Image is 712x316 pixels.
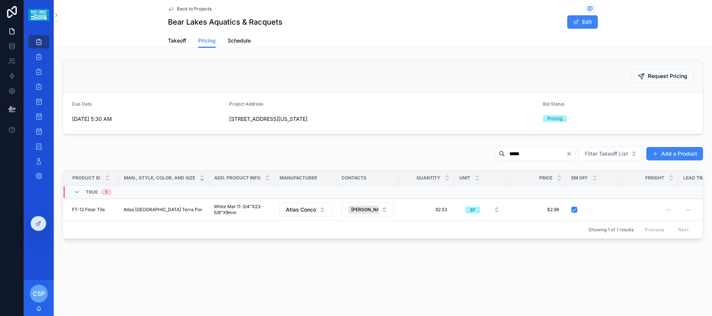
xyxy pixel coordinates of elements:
a: Takeoff [168,34,186,49]
img: App logo [28,9,49,21]
span: Atlas Concorde [286,206,316,213]
span: $2.98 [518,207,559,213]
div: scrollable content [24,30,54,193]
span: Filter Takeoff List [585,150,628,157]
span: Man., Style, Color, and Size [124,175,195,181]
span: Price [539,175,552,181]
span: Pricing [198,37,216,44]
span: TRUE [86,189,98,195]
button: Select Button [459,203,506,216]
span: Schedule [228,37,251,44]
span: [STREET_ADDRESS][US_STATE] [229,115,537,123]
span: 92.53 [406,207,447,213]
button: Add a Product [646,147,703,160]
span: [DATE] 5:30 AM [72,115,223,123]
span: FT-12 Floor Tile [72,207,105,213]
div: Pricing [547,115,562,122]
span: Product ID [72,175,100,181]
a: Pricing [198,34,216,48]
button: Select Button [341,202,394,217]
div: -- [686,207,690,213]
a: Schedule [228,34,251,49]
span: [PERSON_NAME] [351,207,388,213]
span: Showing 1 of 1 results [588,227,634,233]
span: Project Address [229,101,263,107]
button: Edit [567,15,598,29]
button: Unselect 359 [348,206,399,214]
button: Select Button [578,147,643,161]
div: SF [470,207,475,213]
span: Quantity [416,175,440,181]
span: Bid Status [543,101,564,107]
button: Clear [566,151,575,157]
a: Back to Projects [168,6,212,12]
span: Back to Projects [177,6,212,12]
span: Atlas [GEOGRAPHIC_DATA] Terra Por [124,207,202,213]
span: Contacts [341,175,366,181]
span: Add. Product Info [214,175,260,181]
span: White Mat 11-3/4"X23-5/8"X9mm [214,204,270,216]
h1: Bear Lakes Aquatics & Racquets [168,17,282,27]
span: Manufacturer [280,175,317,181]
span: Request Pricing [648,72,687,80]
span: CSP [33,289,45,298]
button: Select Button [280,203,332,217]
span: Lead Time [683,175,707,181]
span: Em Off [571,175,588,181]
span: Due Date [72,101,92,107]
span: Freight [645,175,664,181]
div: -- [666,207,671,213]
span: Takeoff [168,37,186,44]
div: 1 [105,189,107,195]
span: Unit [459,175,470,181]
button: Request Pricing [631,69,694,83]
